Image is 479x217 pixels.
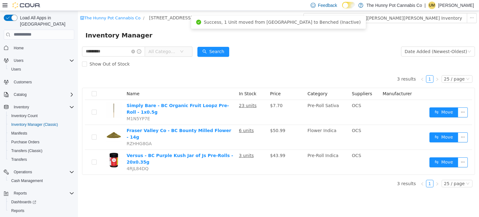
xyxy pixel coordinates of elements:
[357,171,361,175] i: icon: right
[11,78,34,86] a: Customers
[6,111,77,120] button: Inventory Count
[11,190,74,197] span: Reports
[389,2,399,12] button: icon: ellipsis
[366,169,387,176] div: 25 / page
[6,155,77,164] button: Transfers
[161,80,178,85] span: In Stock
[49,105,72,110] span: M1N5YP7E
[161,117,176,122] u: 6 units
[14,191,27,196] span: Reports
[14,92,27,97] span: Catalog
[342,2,355,8] input: Dark Mode
[2,5,6,9] i: icon: shop
[14,170,32,175] span: Operations
[9,112,74,120] span: Inventory Count
[1,56,77,65] button: Users
[9,156,29,163] a: Transfers
[28,141,44,157] img: Versus - BC Purple Kush Jar of Js Pre-Rolls - 20x0.35g hero shot
[356,64,363,72] li: Next Page
[9,207,74,215] span: Reports
[6,120,77,129] button: Inventory Manager (Classic)
[70,37,99,44] span: All Categories
[9,121,60,128] a: Inventory Manager (Classic)
[49,117,153,129] a: Fraser Valley Co - BC Bounty Milled Flower - 14g
[428,2,436,9] div: Uldarico Maramo
[351,121,380,131] button: icon: swapMove
[14,46,24,51] span: Home
[11,168,35,176] button: Operations
[49,155,70,160] span: 4RJL84DQ
[11,67,21,72] span: Users
[11,44,74,52] span: Home
[227,114,271,139] td: Flower Indica
[366,65,387,72] div: 25 / page
[348,169,356,176] li: 1
[388,171,392,175] i: icon: down
[348,65,355,72] a: 1
[1,43,77,52] button: Home
[342,171,346,175] i: icon: left
[192,92,205,97] span: $7.70
[6,129,77,138] button: Manifests
[366,2,422,9] p: The Hunny Pot Cannabis Co
[11,208,24,213] span: Reports
[357,67,361,70] i: icon: right
[1,77,77,86] button: Customers
[9,138,74,146] span: Purchase Orders
[9,138,42,146] a: Purchase Orders
[65,5,66,9] span: /
[49,80,61,85] span: Name
[11,103,74,111] span: Inventory
[49,130,74,135] span: RZHHG8GA
[230,80,249,85] span: Category
[192,142,207,147] span: $43.99
[341,169,348,176] li: Previous Page
[12,2,41,8] img: Cova
[9,177,45,185] a: Cash Management
[9,121,74,128] span: Inventory Manager (Classic)
[9,130,74,137] span: Manifests
[102,39,106,43] i: icon: down
[9,147,45,155] a: Transfers (Classic)
[11,44,26,52] a: Home
[274,142,283,147] span: OCS
[9,177,74,185] span: Cash Management
[9,198,74,206] span: Dashboards
[380,121,390,131] button: icon: ellipsis
[225,2,389,12] button: Export [STREET_ADDRESS][PERSON_NAME][PERSON_NAME] Inventory
[11,148,42,153] span: Transfers (Classic)
[274,80,294,85] span: Suppliers
[11,91,74,98] span: Catalog
[192,117,207,122] span: $50.99
[11,122,58,127] span: Inventory Manager (Classic)
[438,2,474,9] p: [PERSON_NAME]
[161,92,179,97] u: 23 units
[118,9,123,14] i: icon: check-circle
[1,168,77,176] button: Operations
[49,142,155,154] a: Versus - BC Purple Kush Jar of Js Pre-Rolls - 20x0.35g
[9,207,27,215] a: Reports
[6,138,77,146] button: Purchase Orders
[9,130,30,137] a: Manifests
[2,5,62,9] a: icon: shopThe Hunny Pot Cannabis Co
[9,156,74,163] span: Transfers
[1,189,77,198] button: Reports
[274,117,283,122] span: OCS
[9,66,23,73] a: Users
[11,113,38,118] span: Inventory Count
[7,19,78,29] span: Inventory Manager
[11,57,26,64] button: Users
[11,78,74,86] span: Customers
[11,103,31,111] button: Inventory
[161,142,176,147] u: 3 units
[6,65,77,74] button: Users
[274,92,283,97] span: OCS
[388,66,392,71] i: icon: down
[389,39,393,43] i: icon: down
[342,67,346,70] i: icon: left
[305,80,334,85] span: Manufacturer
[319,64,338,72] li: 3 results
[17,15,74,27] span: Load All Apps in [GEOGRAPHIC_DATA]
[318,2,337,8] span: Feedback
[6,146,77,155] button: Transfers (Classic)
